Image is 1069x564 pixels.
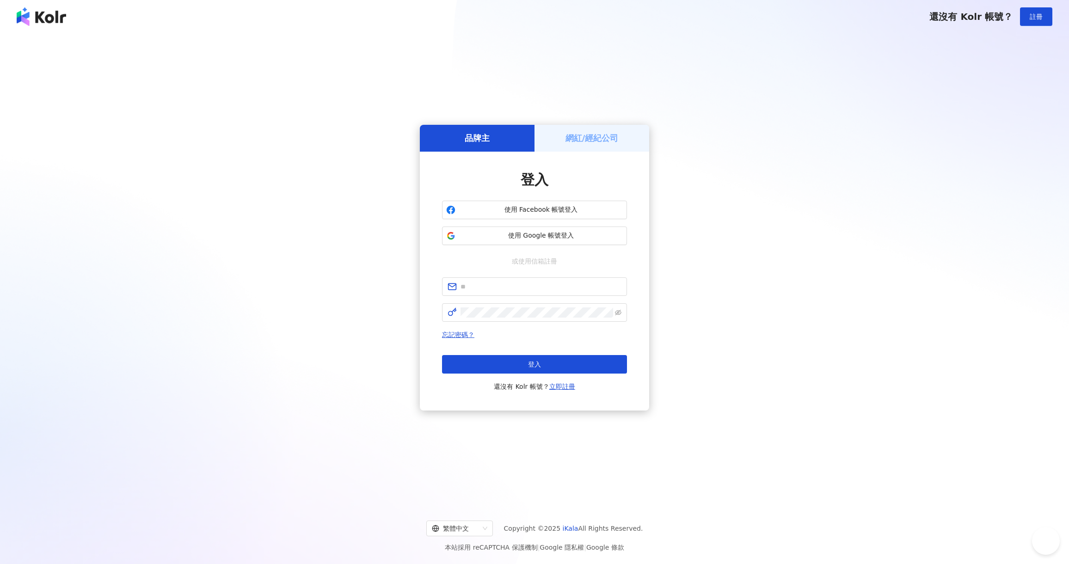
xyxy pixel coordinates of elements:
span: 還沒有 Kolr 帳號？ [929,11,1013,22]
h5: 品牌主 [465,132,490,144]
span: eye-invisible [615,309,621,316]
h5: 網紅/經紀公司 [565,132,619,144]
iframe: Help Scout Beacon - Open [1032,527,1060,555]
a: 忘記密碼？ [442,331,474,338]
button: 使用 Google 帳號登入 [442,227,627,245]
button: 登入 [442,355,627,374]
a: Google 條款 [586,544,624,551]
span: 註冊 [1030,13,1043,20]
span: 本站採用 reCAPTCHA 保護機制 [445,542,624,553]
span: Copyright © 2025 All Rights Reserved. [504,523,643,534]
span: | [584,544,586,551]
span: 登入 [521,172,548,188]
span: | [538,544,540,551]
span: 使用 Google 帳號登入 [459,231,623,240]
div: 繁體中文 [432,521,479,536]
span: 或使用信箱註冊 [505,256,564,266]
a: iKala [563,525,578,532]
span: 登入 [528,361,541,368]
span: 使用 Facebook 帳號登入 [459,205,623,215]
a: 立即註冊 [549,383,575,390]
span: 還沒有 Kolr 帳號？ [494,381,575,392]
a: Google 隱私權 [540,544,584,551]
button: 使用 Facebook 帳號登入 [442,201,627,219]
img: logo [17,7,66,26]
button: 註冊 [1020,7,1052,26]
